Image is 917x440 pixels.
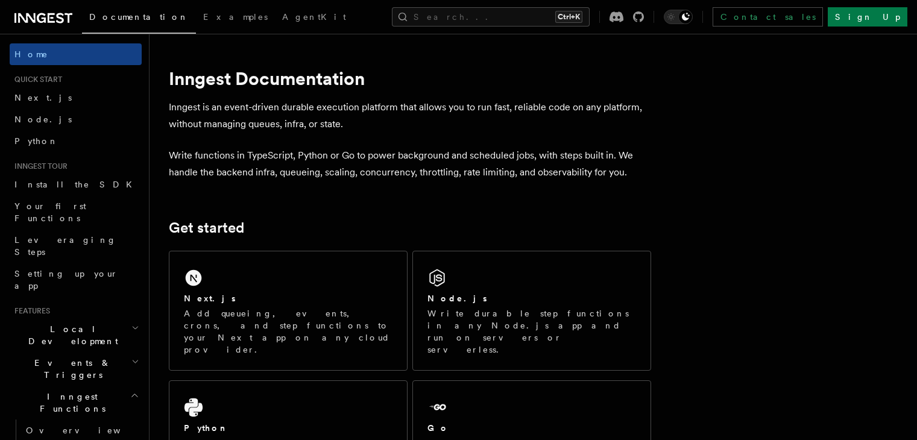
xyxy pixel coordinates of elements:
[10,229,142,263] a: Leveraging Steps
[10,108,142,130] a: Node.js
[10,323,131,347] span: Local Development
[169,147,651,181] p: Write functions in TypeScript, Python or Go to power background and scheduled jobs, with steps bu...
[10,352,142,386] button: Events & Triggers
[203,12,268,22] span: Examples
[10,386,142,420] button: Inngest Functions
[10,130,142,152] a: Python
[184,292,236,304] h2: Next.js
[10,195,142,229] a: Your first Functions
[169,68,651,89] h1: Inngest Documentation
[10,306,50,316] span: Features
[169,99,651,133] p: Inngest is an event-driven durable execution platform that allows you to run fast, reliable code ...
[14,235,116,257] span: Leveraging Steps
[14,48,48,60] span: Home
[282,12,346,22] span: AgentKit
[169,219,244,236] a: Get started
[10,75,62,84] span: Quick start
[10,87,142,108] a: Next.js
[89,12,189,22] span: Documentation
[10,357,131,381] span: Events & Triggers
[10,43,142,65] a: Home
[26,426,150,435] span: Overview
[412,251,651,371] a: Node.jsWrite durable step functions in any Node.js app and run on servers or serverless.
[713,7,823,27] a: Contact sales
[82,4,196,34] a: Documentation
[10,263,142,297] a: Setting up your app
[14,136,58,146] span: Python
[10,391,130,415] span: Inngest Functions
[664,10,693,24] button: Toggle dark mode
[184,422,228,434] h2: Python
[828,7,907,27] a: Sign Up
[555,11,582,23] kbd: Ctrl+K
[14,180,139,189] span: Install the SDK
[10,162,68,171] span: Inngest tour
[14,93,72,102] span: Next.js
[392,7,590,27] button: Search...Ctrl+K
[14,201,86,223] span: Your first Functions
[10,174,142,195] a: Install the SDK
[427,422,449,434] h2: Go
[184,307,392,356] p: Add queueing, events, crons, and step functions to your Next app on any cloud provider.
[427,292,487,304] h2: Node.js
[14,269,118,291] span: Setting up your app
[196,4,275,33] a: Examples
[275,4,353,33] a: AgentKit
[14,115,72,124] span: Node.js
[10,318,142,352] button: Local Development
[169,251,408,371] a: Next.jsAdd queueing, events, crons, and step functions to your Next app on any cloud provider.
[427,307,636,356] p: Write durable step functions in any Node.js app and run on servers or serverless.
